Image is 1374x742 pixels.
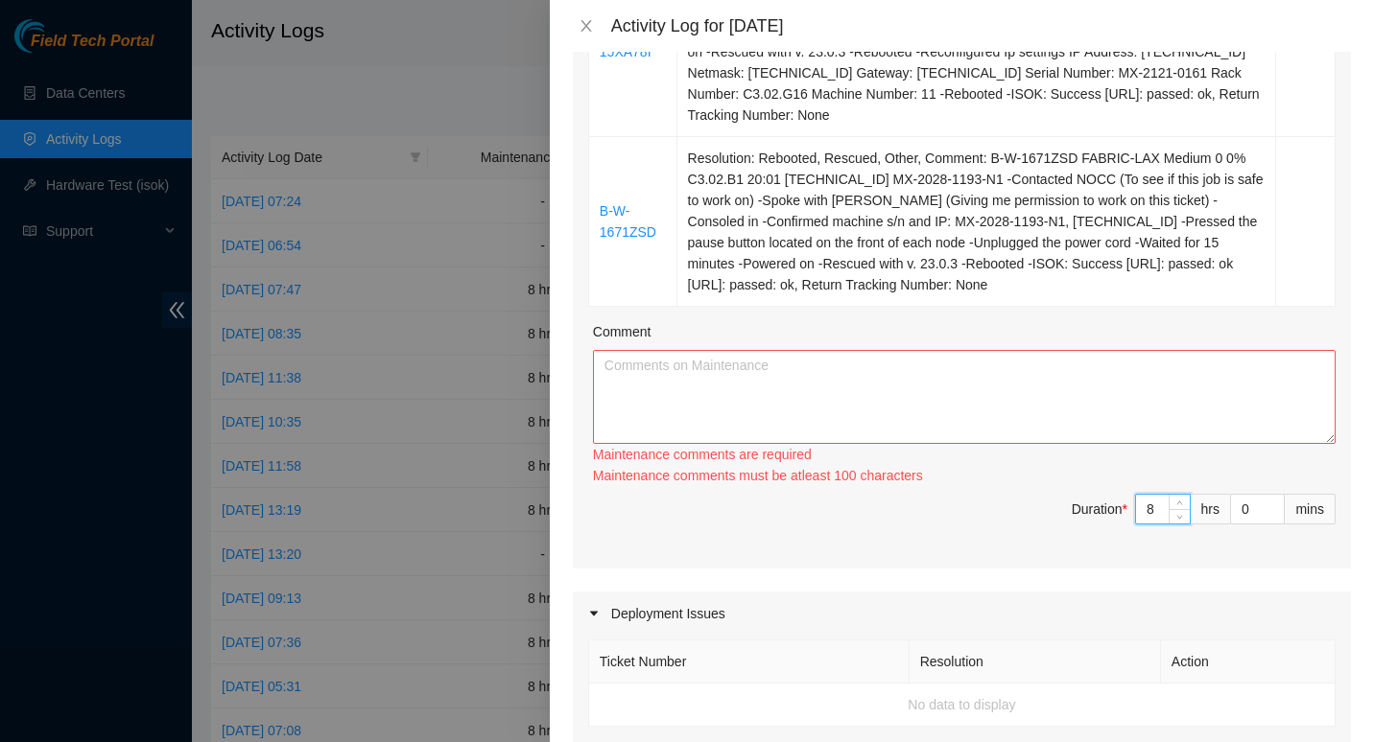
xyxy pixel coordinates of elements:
[1072,499,1127,520] div: Duration
[1191,494,1231,524] div: hrs
[579,18,594,34] span: close
[910,640,1161,684] th: Resolution
[593,444,1336,465] div: Maintenance comments are required
[573,17,600,35] button: Close
[593,350,1336,444] textarea: Comment
[573,591,1351,636] div: Deployment Issues
[600,203,656,240] a: B-W-1671ZSD
[1169,495,1190,509] span: Increase Value
[1174,511,1186,522] span: down
[589,640,910,684] th: Ticket Number
[1169,509,1190,523] span: Decrease Value
[1174,498,1186,509] span: up
[588,608,600,619] span: caret-right
[1285,494,1336,524] div: mins
[593,465,1336,486] div: Maintenance comments must be atleast 100 characters
[589,684,1336,727] td: No data to display
[611,15,1351,36] div: Activity Log for [DATE]
[677,137,1277,307] td: Resolution: Rebooted, Rescued, Other, Comment: B-W-1671ZSD FABRIC-LAX Medium 0 0% C3.02.B1 20:01 ...
[593,321,651,342] label: Comment
[1161,640,1336,684] th: Action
